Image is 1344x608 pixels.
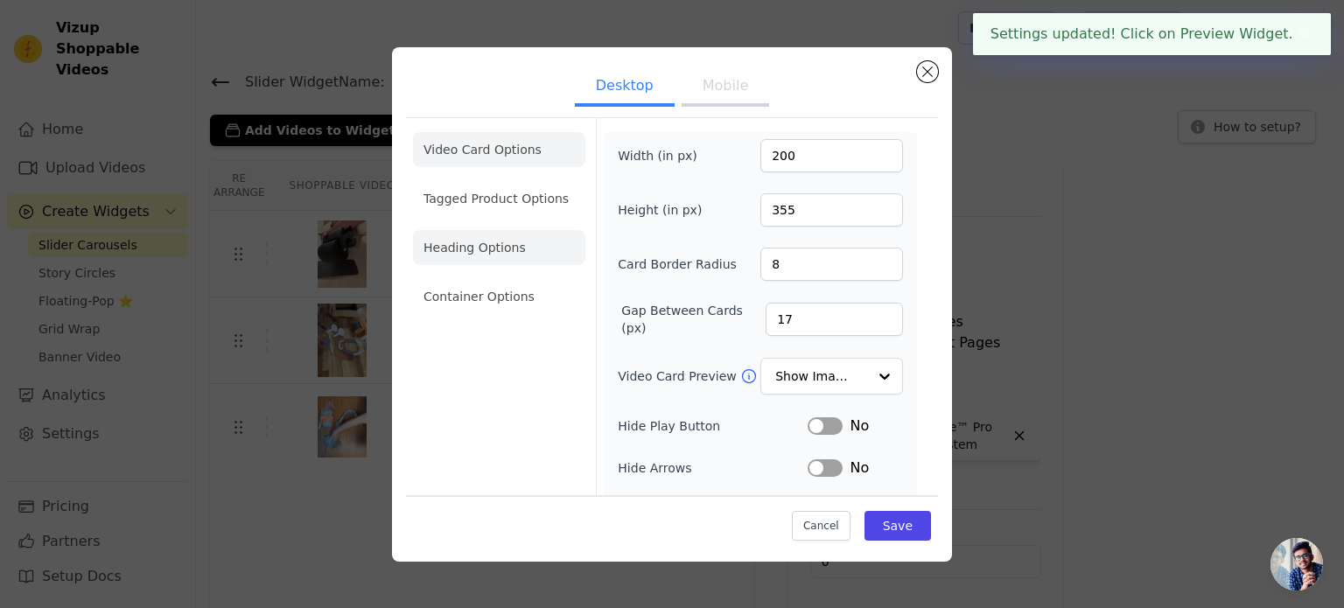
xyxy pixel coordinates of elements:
[792,511,850,541] button: Cancel
[850,416,869,437] span: No
[1270,538,1323,591] div: Открытый чат
[618,459,808,477] label: Hide Arrows
[618,417,808,435] label: Hide Play Button
[864,511,931,541] button: Save
[1293,24,1313,45] button: Close
[413,132,585,167] li: Video Card Options
[917,61,938,82] button: Close modal
[850,458,869,479] span: No
[413,230,585,265] li: Heading Options
[682,68,769,107] button: Mobile
[621,302,766,337] label: Gap Between Cards (px)
[618,255,737,273] label: Card Border Radius
[413,279,585,314] li: Container Options
[618,201,713,219] label: Height (in px)
[973,13,1331,55] div: Settings updated! Click on Preview Widget.
[618,367,739,385] label: Video Card Preview
[413,181,585,216] li: Tagged Product Options
[618,147,713,164] label: Width (in px)
[575,68,675,107] button: Desktop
